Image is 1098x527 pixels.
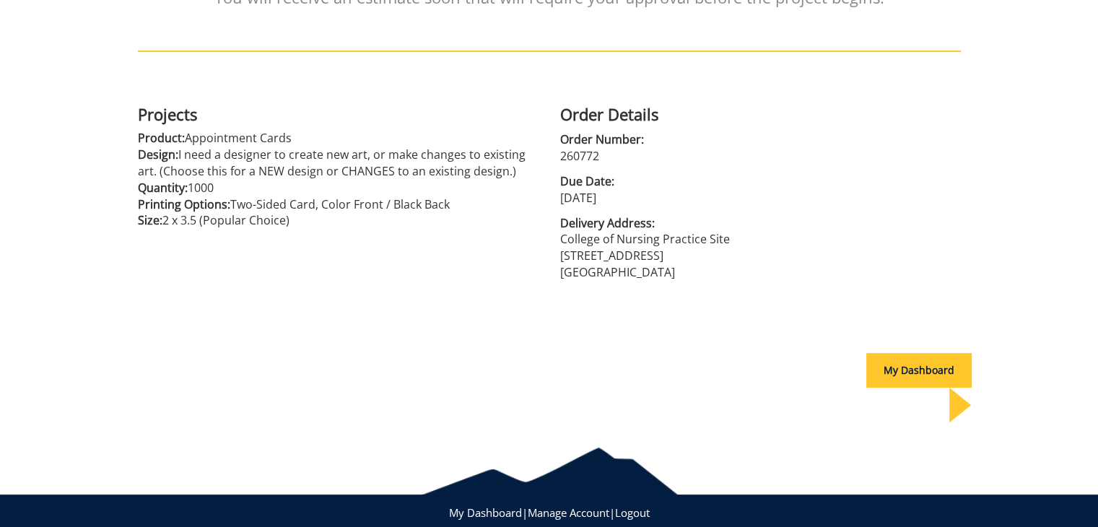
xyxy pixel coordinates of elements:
[560,190,961,206] p: [DATE]
[138,147,178,162] span: Design:
[138,147,539,180] p: I need a designer to create new art, or make changes to existing art. (Choose this for a NEW desi...
[560,231,961,248] p: College of Nursing Practice Site
[560,215,961,232] span: Delivery Address:
[138,180,539,196] p: 1000
[528,505,609,520] a: Manage Account
[560,248,961,264] p: [STREET_ADDRESS]
[138,105,539,123] h4: Projects
[138,212,162,228] span: Size:
[138,196,539,213] p: Two-Sided Card, Color Front / Black Back
[866,363,972,377] a: My Dashboard
[560,148,961,165] p: 260772
[560,173,961,190] span: Due Date:
[560,131,961,148] span: Order Number:
[138,130,185,146] span: Product:
[560,105,961,123] h4: Order Details
[138,130,539,147] p: Appointment Cards
[615,505,650,520] a: Logout
[866,353,972,388] div: My Dashboard
[138,196,230,212] span: Printing Options:
[449,505,522,520] a: My Dashboard
[138,180,188,196] span: Quantity:
[560,264,961,281] p: [GEOGRAPHIC_DATA]
[138,212,539,229] p: 2 x 3.5 (Popular Choice)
